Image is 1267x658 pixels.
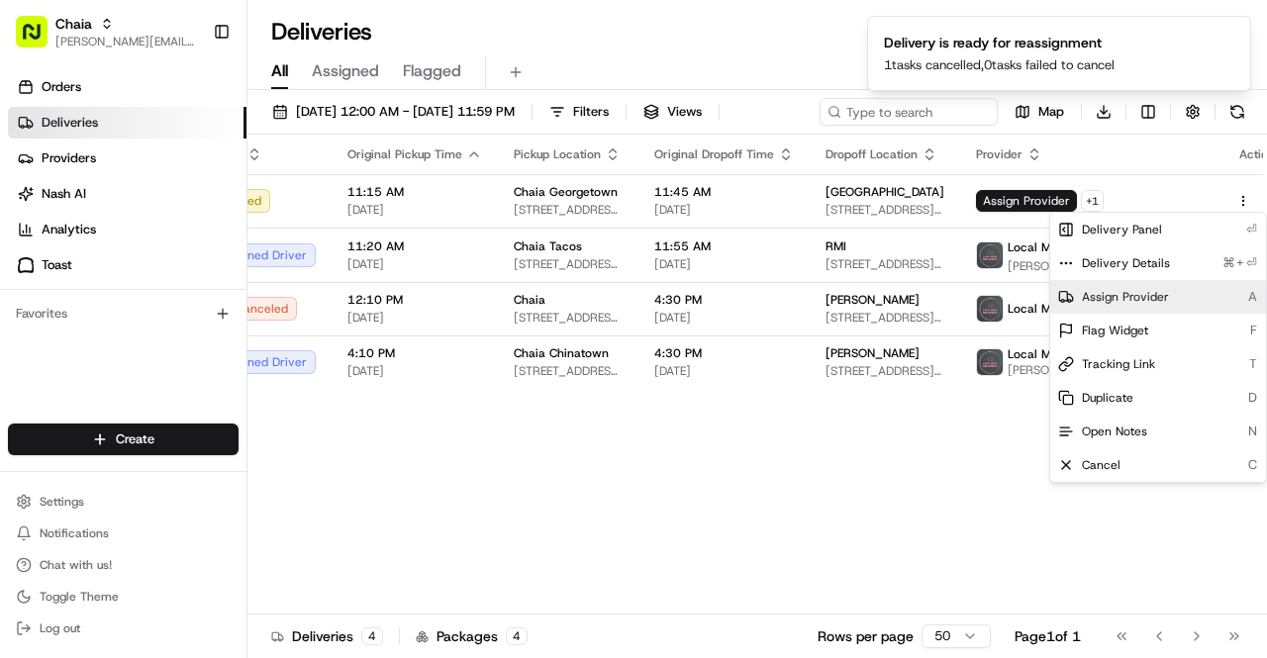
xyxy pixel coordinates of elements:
[514,184,618,200] span: Chaia Georgetown
[347,292,482,308] span: 12:10 PM
[1246,221,1258,238] span: ⏎
[514,310,623,326] span: [STREET_ADDRESS][US_STATE]
[347,363,482,379] span: [DATE]
[654,292,794,308] span: 4:30 PM
[654,146,774,162] span: Original Dropoff Time
[271,59,288,83] span: All
[667,103,702,121] span: Views
[1008,346,1178,362] span: Local Meal Delivery (catering)
[42,256,72,274] span: Toast
[55,14,92,34] span: Chaia
[347,202,482,218] span: [DATE]
[818,626,914,646] p: Rows per page
[826,345,920,361] span: [PERSON_NAME]
[1008,239,1178,255] span: Local Meal Delivery (catering)
[403,59,461,83] span: Flagged
[42,185,86,203] span: Nash AI
[976,190,1077,212] span: Assign Provider
[1008,258,1205,274] span: [PERSON_NAME]
[347,184,482,200] span: 11:15 AM
[1223,98,1251,126] button: Refresh
[40,494,84,510] span: Settings
[654,363,794,379] span: [DATE]
[40,620,80,636] span: Log out
[654,310,794,326] span: [DATE]
[1081,190,1104,212] button: +1
[342,491,366,515] button: Send
[1082,222,1162,237] span: Delivery Panel
[1082,423,1147,439] span: Open Notes
[116,430,154,448] span: Create
[42,114,98,132] span: Deliveries
[1248,389,1258,407] span: D
[514,345,609,361] span: Chaia Chinatown
[347,256,482,272] span: [DATE]
[884,33,1115,52] div: Delivery is ready for reassignment
[1082,323,1148,338] span: Flag Widget
[826,363,944,379] span: [STREET_ADDRESS][PERSON_NAME][US_STATE]
[129,86,350,229] div: we now have TWO [PERSON_NAME] orders in the queue for [DATE]. I don't understand why. We only nee...
[514,202,623,218] span: [STREET_ADDRESS][US_STATE]
[826,310,944,326] span: [STREET_ADDRESS][PERSON_NAME][US_STATE]
[1082,390,1133,406] span: Duplicate
[976,146,1023,162] span: Provider
[1249,355,1258,373] span: T
[296,103,515,121] span: [DATE] 12:00 AM - [DATE] 11:59 PM
[514,363,623,379] span: [STREET_ADDRESS][US_STATE]
[1008,301,1178,317] span: Local Meal Delivery (catering)
[977,349,1003,375] img: lmd_logo.png
[209,297,297,321] div: Canceled
[55,34,197,49] span: [PERSON_NAME][EMAIL_ADDRESS][DOMAIN_NAME]
[271,626,383,646] div: Deliveries
[977,242,1003,268] img: lmd_logo.png
[506,627,528,645] div: 4
[312,59,379,83] span: Assigned
[1248,288,1258,306] span: A
[654,238,794,254] span: 11:55 AM
[51,16,75,40] img: Go home
[514,292,545,308] span: Chaia
[1008,362,1178,378] span: [PERSON_NAME]**
[320,242,360,258] span: [DATE]
[514,256,623,272] span: [STREET_ADDRESS][US_STATE]
[42,149,96,167] span: Providers
[347,238,482,254] span: 11:20 AM
[826,292,920,308] span: [PERSON_NAME]
[1015,626,1081,646] div: Page 1 of 1
[826,238,846,254] span: RMI
[514,238,582,254] span: Chaia Tacos
[271,16,372,47] h1: Deliveries
[1082,457,1121,473] span: Cancel
[40,557,112,573] span: Chat with us!
[347,310,482,326] span: [DATE]
[654,256,794,272] span: [DATE]
[826,184,944,200] span: [GEOGRAPHIC_DATA]
[347,146,462,162] span: Original Pickup Time
[826,202,944,218] span: [STREET_ADDRESS][US_STATE]
[40,525,109,541] span: Notifications
[347,345,482,361] span: 4:10 PM
[18,257,34,272] img: Toast logo
[1250,322,1258,339] span: F
[1248,423,1258,440] span: N
[40,589,119,605] span: Toggle Theme
[1222,254,1258,272] span: ⌘+⏎
[361,627,383,645] div: 4
[1082,255,1170,271] span: Delivery Details
[20,16,44,40] button: back
[654,345,794,361] span: 4:30 PM
[1082,289,1169,305] span: Assign Provider
[514,146,601,162] span: Pickup Location
[654,202,794,218] span: [DATE]
[1038,103,1064,121] span: Map
[573,103,609,121] span: Filters
[1082,356,1155,372] span: Tracking Link
[654,184,794,200] span: 11:45 AM
[884,56,1115,74] p: 1 tasks cancelled, 0 tasks failed to cancel
[820,98,998,126] input: Type to search
[826,256,944,272] span: [STREET_ADDRESS][US_STATE]
[42,78,81,96] span: Orders
[826,146,918,162] span: Dropoff Location
[8,298,239,329] div: Favorites
[977,296,1003,322] img: lmd_logo.png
